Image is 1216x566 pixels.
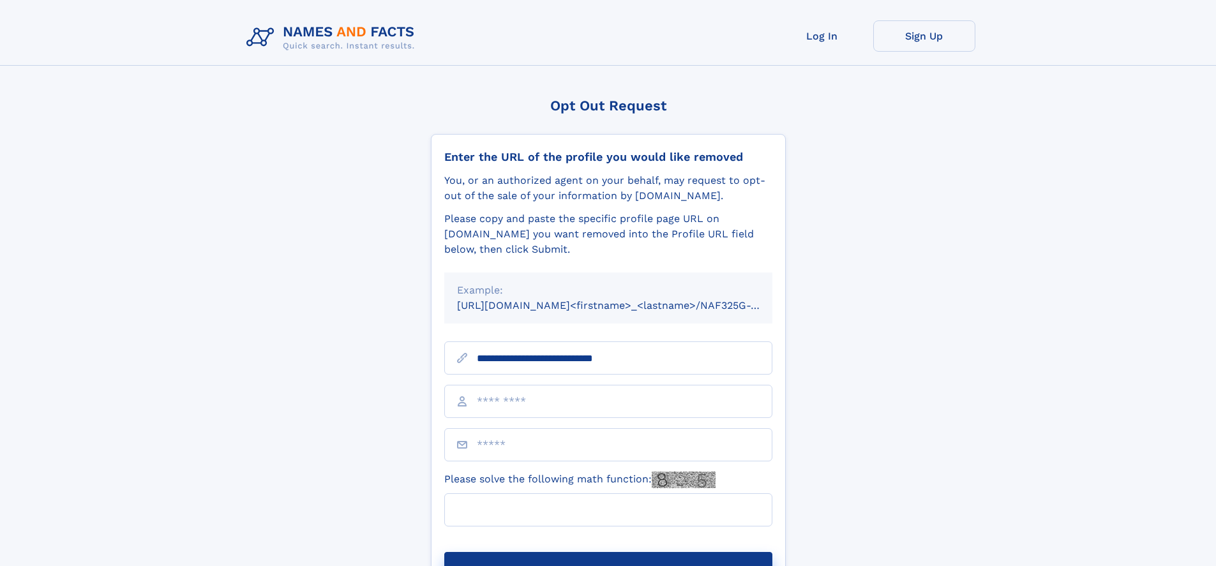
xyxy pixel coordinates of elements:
label: Please solve the following math function: [444,472,716,488]
img: Logo Names and Facts [241,20,425,55]
small: [URL][DOMAIN_NAME]<firstname>_<lastname>/NAF325G-xxxxxxxx [457,299,797,311]
a: Sign Up [873,20,975,52]
div: Example: [457,283,760,298]
div: Opt Out Request [431,98,786,114]
div: Please copy and paste the specific profile page URL on [DOMAIN_NAME] you want removed into the Pr... [444,211,772,257]
div: You, or an authorized agent on your behalf, may request to opt-out of the sale of your informatio... [444,173,772,204]
div: Enter the URL of the profile you would like removed [444,150,772,164]
a: Log In [771,20,873,52]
